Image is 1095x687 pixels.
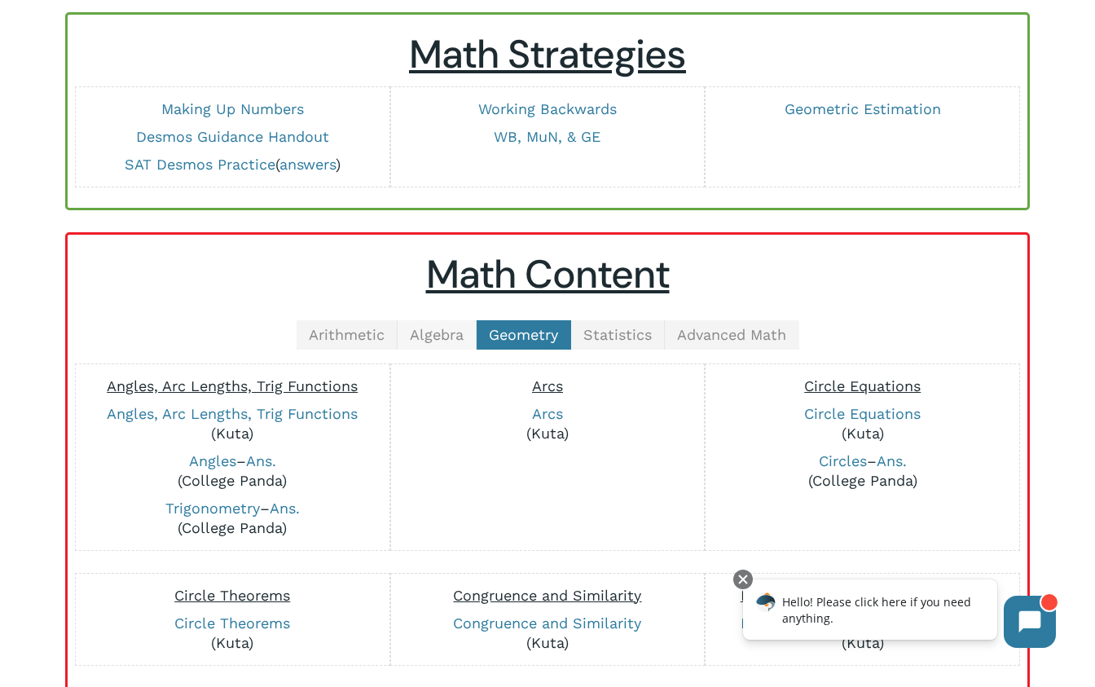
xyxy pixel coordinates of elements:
p: – (College Panda) [714,451,1011,491]
p: (Kuta) [714,614,1011,653]
span: Advanced Math [677,326,786,343]
a: Ans. [246,452,276,469]
span: Angles, Arc Lengths, Trig Functions [107,377,358,394]
iframe: Chatbot [726,566,1072,664]
a: Geometry [477,320,571,350]
span: Arcs [532,377,563,394]
span: Circle Theorems [174,587,290,604]
span: Algebra [410,326,464,343]
a: Geometric Estimation [785,100,941,117]
p: (Kuta) [399,404,697,443]
p: (Kuta) [84,404,381,443]
span: Statistics [583,326,652,343]
a: answers [279,156,336,173]
a: Circle Theorems [174,614,290,632]
a: Making Up Numbers [161,100,304,117]
a: WB, MuN, & GE [494,128,600,145]
a: Arcs [532,405,563,422]
p: (Kuta) [714,404,1011,443]
span: Geometry [489,326,558,343]
p: (Kuta) [84,614,381,653]
a: SAT Desmos Practice [125,156,275,173]
a: Congruence and Similarity [453,614,641,632]
a: Ans. [270,500,300,517]
span: Arithmetic [309,326,385,343]
a: Advanced Math [665,320,799,350]
span: Congruence and Similarity [453,587,641,604]
a: Trigonometry [165,500,260,517]
p: – (College Panda) [84,451,381,491]
u: Math Content [426,249,670,300]
a: Algebra [398,320,477,350]
a: Circles [819,452,867,469]
a: Ans. [877,452,907,469]
a: Circle Equations [804,405,921,422]
p: – (College Panda) [84,499,381,538]
a: Working Backwards [478,100,617,117]
span: Circle Equations [804,377,921,394]
u: Math Strategies [409,29,686,80]
a: Angles, Arc Lengths, Trig Functions [107,405,358,422]
a: Statistics [571,320,665,350]
a: Angles [189,452,236,469]
a: Arithmetic [297,320,398,350]
p: ( ) [84,155,381,174]
a: Desmos Guidance Handout [136,128,329,145]
p: (Kuta) [399,614,697,653]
